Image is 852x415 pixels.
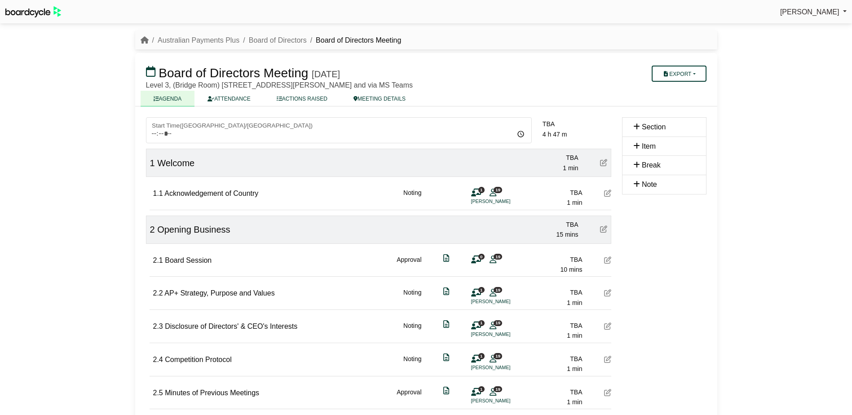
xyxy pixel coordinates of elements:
[478,254,485,260] span: 0
[520,387,583,397] div: TBA
[642,142,656,150] span: Item
[478,320,485,326] span: 1
[494,386,502,392] span: 19
[157,225,230,234] span: Opening Business
[471,198,539,205] li: [PERSON_NAME]
[153,389,163,397] span: 2.5
[403,354,421,374] div: Noting
[516,220,578,230] div: TBA
[567,332,582,339] span: 1 min
[516,153,578,163] div: TBA
[494,287,502,293] span: 19
[567,365,582,372] span: 1 min
[312,69,340,79] div: [DATE]
[567,299,582,306] span: 1 min
[780,6,847,18] a: [PERSON_NAME]
[494,353,502,359] span: 19
[164,190,258,197] span: Acknowledgement of Country
[560,266,582,273] span: 10 mins
[397,387,421,407] div: Approval
[567,398,582,406] span: 1 min
[164,289,274,297] span: AP+ Strategy, Purpose and Values
[471,364,539,371] li: [PERSON_NAME]
[642,123,666,131] span: Section
[543,119,611,129] div: TBA
[153,322,163,330] span: 2.3
[520,287,583,297] div: TBA
[150,158,155,168] span: 1
[520,188,583,198] div: TBA
[520,321,583,331] div: TBA
[520,255,583,265] div: TBA
[397,255,421,275] div: Approval
[543,131,567,138] span: 4 h 47 m
[194,91,263,106] a: ATTENDANCE
[5,6,61,18] img: BoardcycleBlackGreen-aaafeed430059cb809a45853b8cf6d952af9d84e6e89e1f1685b34bfd5cb7d64.svg
[153,256,163,264] span: 2.1
[264,91,340,106] a: ACTIONS RAISED
[520,354,583,364] div: TBA
[471,331,539,338] li: [PERSON_NAME]
[403,321,421,341] div: Noting
[340,91,419,106] a: MEETING DETAILS
[249,36,307,44] a: Board of Directors
[403,188,421,208] div: Noting
[563,164,578,172] span: 1 min
[157,158,194,168] span: Welcome
[153,190,163,197] span: 1.1
[478,386,485,392] span: 1
[567,199,582,206] span: 1 min
[153,356,163,363] span: 2.4
[153,289,163,297] span: 2.2
[146,81,413,89] span: Level 3, (Bridge Room) [STREET_ADDRESS][PERSON_NAME] and via MS Teams
[642,161,661,169] span: Break
[556,231,578,238] span: 15 mins
[471,298,539,305] li: [PERSON_NAME]
[141,91,195,106] a: AGENDA
[165,256,212,264] span: Board Session
[150,225,155,234] span: 2
[780,8,839,16] span: [PERSON_NAME]
[652,66,706,82] button: Export
[478,187,485,193] span: 1
[158,36,239,44] a: Australian Payments Plus
[165,389,259,397] span: Minutes of Previous Meetings
[141,35,402,46] nav: breadcrumb
[165,356,232,363] span: Competition Protocol
[494,320,502,326] span: 19
[159,66,308,80] span: Board of Directors Meeting
[478,353,485,359] span: 1
[403,287,421,308] div: Noting
[165,322,297,330] span: Disclosure of Directors' & CEO's Interests
[494,187,502,193] span: 19
[478,287,485,293] span: 1
[307,35,402,46] li: Board of Directors Meeting
[494,254,502,260] span: 19
[642,181,657,188] span: Note
[471,397,539,405] li: [PERSON_NAME]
